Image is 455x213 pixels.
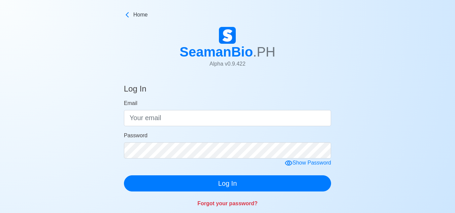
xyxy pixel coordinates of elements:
[124,133,148,138] span: Password
[180,44,275,60] h1: SeamanBio
[285,159,331,167] div: Show Password
[253,44,275,59] span: .PH
[124,100,137,106] span: Email
[133,11,148,19] span: Home
[180,27,275,73] a: SeamanBio.PHAlpha v0.9.422
[197,201,258,206] a: Forgot your password?
[219,27,236,44] img: Logo
[124,11,331,19] a: Home
[124,84,147,97] h4: Log In
[124,110,331,126] input: Your email
[180,60,275,68] p: Alpha v 0.9.422
[124,175,331,191] button: Log In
